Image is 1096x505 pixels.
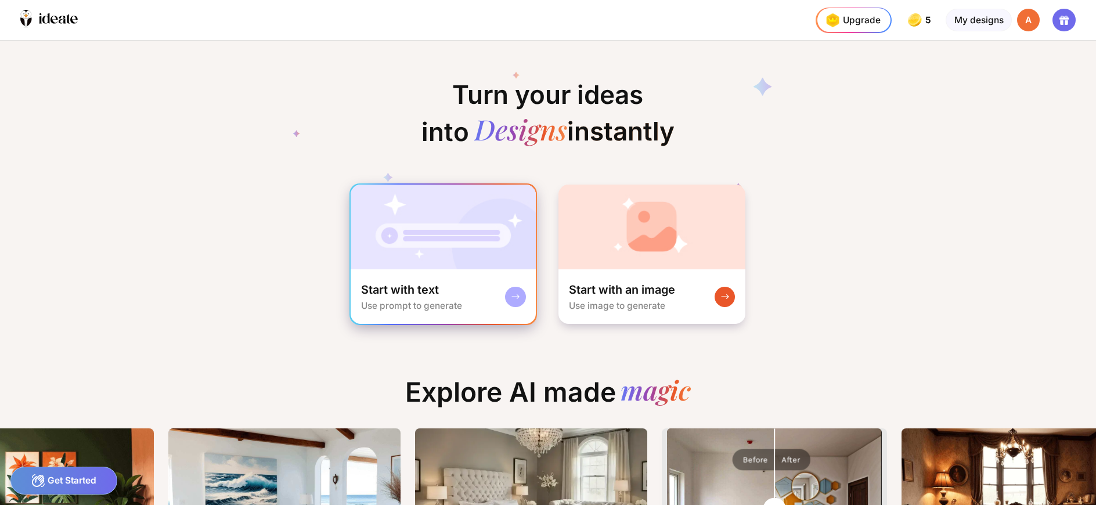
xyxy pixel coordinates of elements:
div: A [1017,9,1040,32]
div: Start with text [361,282,439,297]
span: 5 [925,15,933,26]
div: Start with an image [569,282,675,297]
img: upgrade-nav-btn-icon.gif [822,10,842,30]
div: Explore AI made [395,376,701,419]
div: Get Started [10,467,118,495]
img: startWithImageCardBg.jpg [558,185,745,269]
div: Use prompt to generate [361,300,462,311]
div: Upgrade [822,10,880,30]
div: My designs [946,9,1011,32]
div: Use image to generate [569,300,665,311]
img: startWithTextCardBg.jpg [351,185,536,269]
div: magic [621,376,691,408]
